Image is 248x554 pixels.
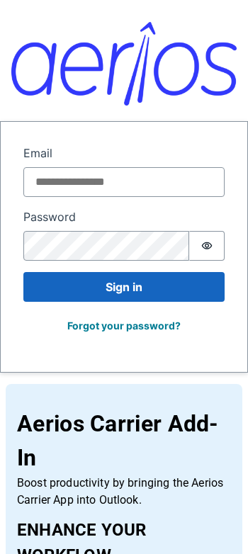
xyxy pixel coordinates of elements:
[189,231,225,261] button: Show password
[11,22,237,105] img: Aerios logo
[23,272,225,302] button: Sign in
[17,475,231,509] p: Boost productivity by bringing the Aerios Carrier App into Outlook.
[23,145,225,162] label: Email
[23,208,225,225] label: Password
[58,313,190,338] button: Forgot your password?
[17,407,231,475] p: Aerios Carrier Add-In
